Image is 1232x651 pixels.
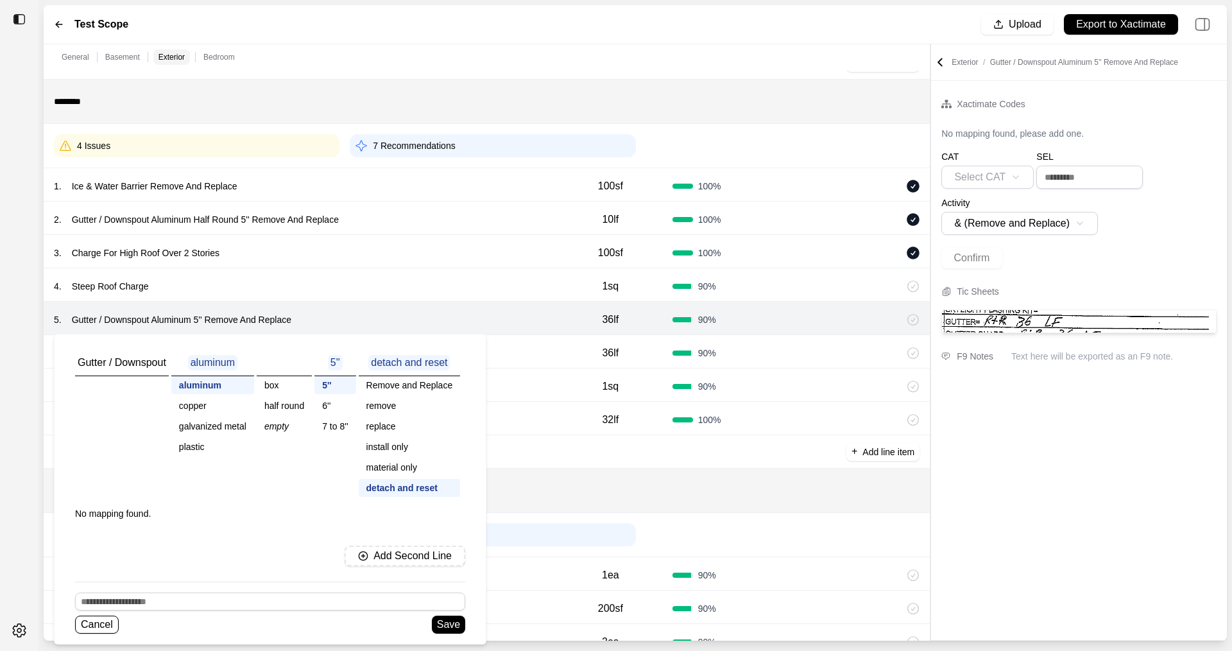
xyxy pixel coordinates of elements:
[1076,17,1166,32] p: Export to Xactimate
[54,247,62,259] p: 3 .
[698,247,721,259] span: 100 %
[432,616,465,634] button: Save
[171,397,254,415] div: copper
[698,602,716,615] span: 90 %
[846,443,920,461] button: +Add line item
[952,57,1178,67] p: Exterior
[368,355,450,370] p: detach and reset
[67,311,296,329] p: Gutter / Downspout Aluminum 5'' Remove And Replace
[13,13,26,26] img: toggle sidebar
[1036,150,1143,163] p: SEL
[602,345,619,361] p: 36lf
[698,280,716,293] span: 90 %
[941,150,1034,163] p: CAT
[957,96,1025,112] div: Xactimate Codes
[328,355,343,370] p: 5''
[598,178,623,194] p: 100sf
[1009,17,1041,32] p: Upload
[602,412,619,428] p: 32lf
[54,313,62,326] p: 5 .
[373,139,455,152] p: 7 Recommendations
[698,569,716,582] span: 90 %
[105,52,140,62] p: Basement
[62,52,89,62] p: General
[698,413,721,426] span: 100 %
[1064,14,1178,35] button: Export to Xactimate
[171,438,254,456] div: plastic
[75,355,169,370] p: Gutter / Downspout
[602,279,619,294] p: 1sq
[67,244,225,262] p: Charge For High Roof Over 2 Stories
[74,17,128,32] label: Test Scope
[67,277,154,295] p: Steep Roof Charge
[188,355,237,370] p: aluminum
[941,196,1098,209] p: Activity
[698,347,716,360] span: 90 %
[77,139,110,152] p: 4 Issues
[957,284,999,299] div: Tic Sheets
[990,58,1178,67] span: Gutter / Downspout Aluminum 5'' Remove And Replace
[359,458,461,476] div: material only
[602,568,619,583] p: 1ea
[257,417,312,435] div: empty
[203,52,235,62] p: Bedroom
[359,417,461,435] div: replace
[942,310,1216,333] img: Cropped Image
[602,312,619,327] p: 36lf
[851,444,857,459] p: +
[602,634,619,650] p: 2ea
[981,14,1054,35] button: Upload
[158,52,185,62] p: Exterior
[345,546,465,566] button: Add Second Line
[257,376,312,394] div: box
[941,352,950,360] img: comment
[698,380,716,393] span: 90 %
[957,349,993,364] div: F9 Notes
[171,417,254,435] div: galvanized metal
[314,376,355,394] div: 5''
[359,479,461,497] div: detach and reset
[75,616,119,634] button: Cancel
[598,245,623,261] p: 100sf
[67,211,344,229] p: Gutter / Downspout Aluminum Half Round 5'' Remove And Replace
[698,313,716,326] span: 90 %
[359,438,461,456] div: install only
[359,397,461,415] div: remove
[75,507,151,520] p: No mapping found.
[314,397,355,415] div: 6''
[979,58,990,67] span: /
[1188,10,1217,39] img: right-panel.svg
[941,127,1084,140] p: No mapping found, please add one.
[598,601,623,616] p: 200sf
[602,379,619,394] p: 1sq
[698,636,716,648] span: 90 %
[698,180,721,193] span: 100 %
[257,397,312,415] div: half round
[171,376,254,394] div: aluminum
[54,213,62,226] p: 2 .
[698,213,721,226] span: 100 %
[862,446,914,458] p: Add line item
[373,549,452,564] p: Add Second Line
[602,212,619,227] p: 10lf
[54,180,62,193] p: 1 .
[67,177,243,195] p: Ice & Water Barrier Remove And Replace
[1011,350,1217,363] p: Text here will be exported as an F9 note.
[54,280,62,293] p: 4 .
[314,417,355,435] div: 7 to 8''
[359,376,461,394] div: Remove and Replace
